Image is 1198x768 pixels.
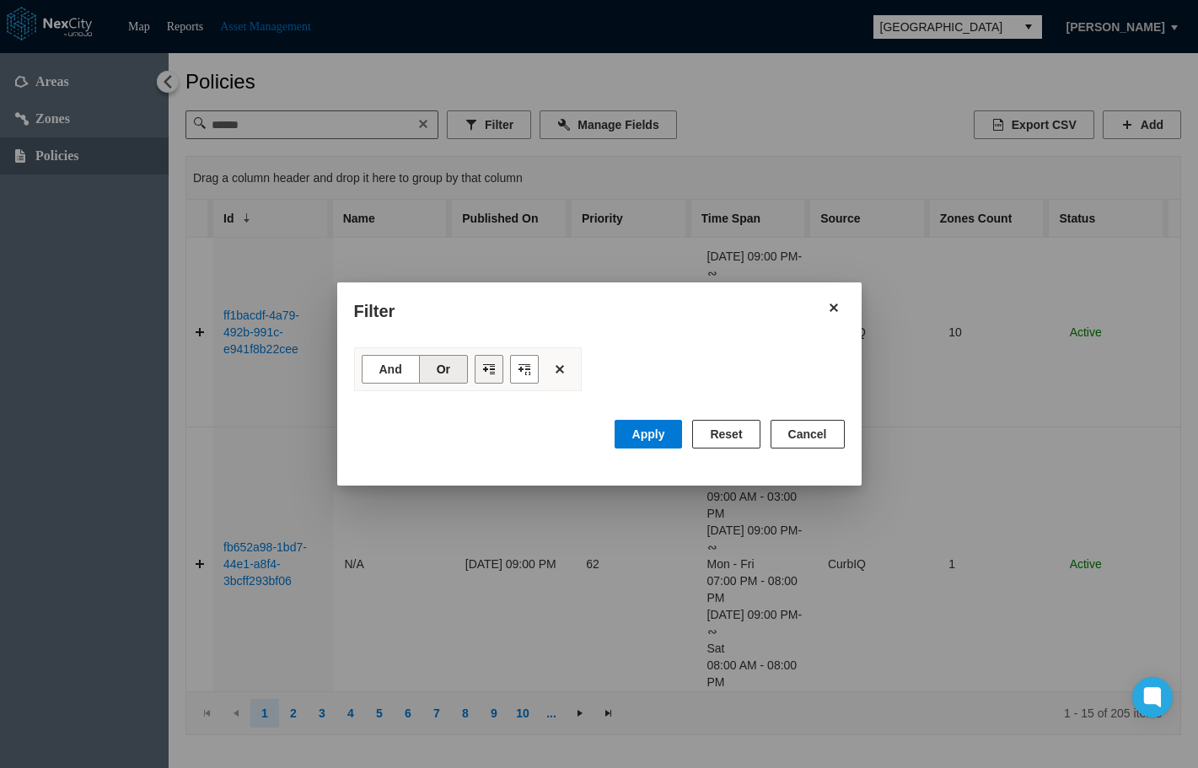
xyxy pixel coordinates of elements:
button: Reset [692,420,760,448]
span: Reset [710,426,742,443]
button: And [362,355,420,384]
button: Close [819,293,848,322]
button: Apply [615,420,683,448]
span: Apply [632,427,665,441]
div: Filter toolbar [354,344,583,395]
div: Filter [354,291,819,324]
button: Close [545,355,574,384]
span: And [379,361,402,378]
span: Or [437,361,450,378]
button: Add Group [510,355,539,384]
button: Or [419,355,468,384]
span: Cancel [788,426,827,443]
button: Add Expression [475,355,503,384]
button: Cancel [771,420,845,448]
